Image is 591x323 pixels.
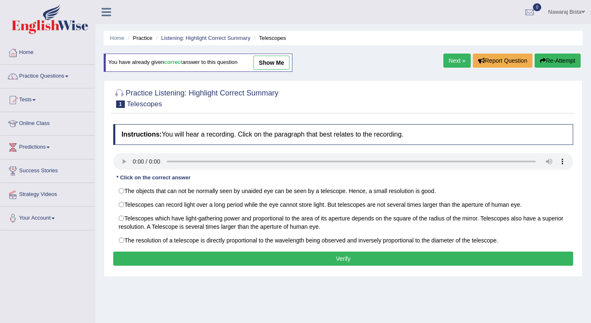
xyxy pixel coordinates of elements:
button: Re-Attempt [535,54,581,68]
label: The resolution of a telescope is directly proportional to the wavelength being observed and inver... [113,233,573,247]
label: Telescopes which have light-gathering power and proportional to the area of its aperture depends ... [113,211,573,234]
a: Strategy Videos [0,183,95,204]
button: Verify [113,252,573,266]
span: 1 [116,100,125,108]
h2: Practice Listening: Highlight Correct Summary [113,87,278,108]
a: Practice Questions [0,65,95,86]
a: show me [253,56,289,70]
small: Telescopes [127,100,162,108]
label: The objects that can not be normally seen by unaided eye can be seen by a telescope. Hence, a sma... [113,184,573,198]
a: Next » [443,54,471,68]
span: 0 [533,3,541,11]
a: Success Stories [0,159,95,180]
a: Your Account [0,207,95,228]
a: Online Class [0,112,95,133]
li: Telescopes [252,34,286,42]
div: * Click on the correct answer [113,174,194,182]
li: Practice [126,34,152,42]
b: correct [164,59,182,66]
a: Predictions [0,136,95,157]
div: You have already given answer to this question [104,54,292,72]
a: Home [110,35,124,41]
a: Home [0,41,95,62]
label: Telescopes can record light over a long period while the eye cannot store light. But telescopes a... [113,198,573,212]
button: Report Question [473,54,533,68]
h4: You will hear a recording. Click on the paragraph that best relates to the recording. [113,124,573,145]
a: Tests [0,88,95,109]
b: Instructions: [122,131,162,138]
a: Listening: Highlight Correct Summary [161,35,250,41]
